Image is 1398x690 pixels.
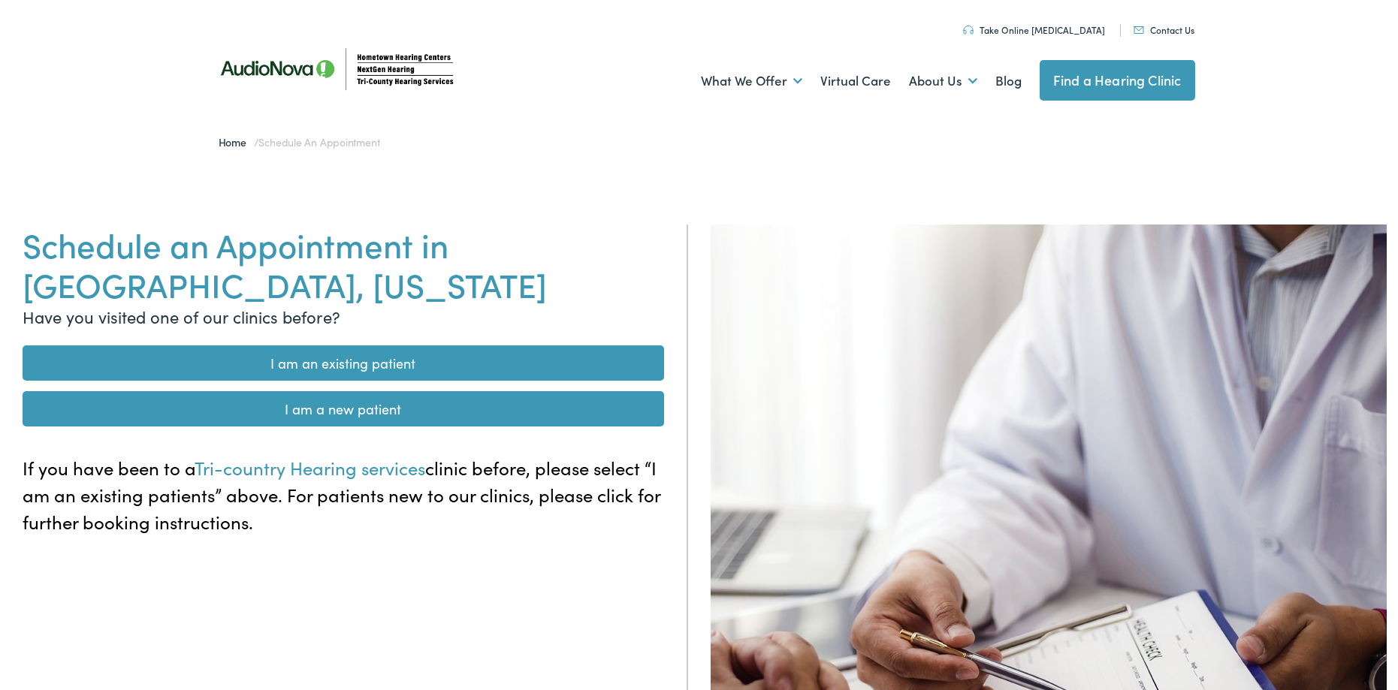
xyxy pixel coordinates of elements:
[820,53,891,109] a: Virtual Care
[23,304,664,329] p: Have you visited one of our clinics before?
[23,224,664,304] h1: Schedule an Appointment in [GEOGRAPHIC_DATA], [US_STATE]
[219,134,254,149] a: Home
[258,134,379,149] span: Schedule an Appointment
[701,53,802,109] a: What We Offer
[1134,26,1144,34] img: utility icon
[23,454,664,535] p: If you have been to a clinic before, please select “I am an existing patients” above. For patient...
[963,26,974,35] img: utility icon
[219,134,380,149] span: /
[995,53,1022,109] a: Blog
[195,455,425,480] span: Tri-country Hearing services
[1040,60,1195,101] a: Find a Hearing Clinic
[909,53,977,109] a: About Us
[963,23,1105,36] a: Take Online [MEDICAL_DATA]
[1134,23,1194,36] a: Contact Us
[23,391,664,426] a: I am a new patient
[23,345,664,381] a: I am an existing patient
